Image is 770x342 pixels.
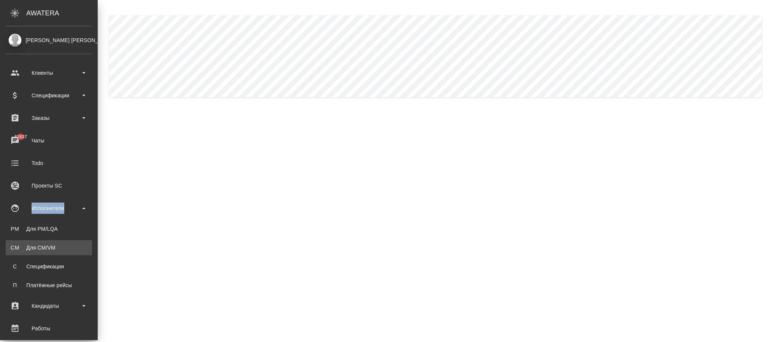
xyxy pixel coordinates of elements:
[6,221,92,236] a: PMДля PM/LQA
[6,240,92,255] a: CMДля CM/VM
[2,131,96,150] a: 41837Чаты
[6,278,92,293] a: ППлатёжные рейсы
[9,244,88,251] div: Для CM/VM
[6,157,92,169] div: Todo
[6,323,92,334] div: Работы
[6,112,92,124] div: Заказы
[6,135,92,146] div: Чаты
[6,259,92,274] a: ССпецификации
[10,133,32,141] span: 41837
[6,36,92,44] div: [PERSON_NAME] [PERSON_NAME]
[2,319,96,338] a: Работы
[9,263,88,270] div: Спецификации
[2,154,96,173] a: Todo
[6,203,92,214] div: Исполнители
[6,67,92,79] div: Клиенты
[9,281,88,289] div: Платёжные рейсы
[6,180,92,191] div: Проекты SC
[9,225,88,233] div: Для PM/LQA
[6,90,92,101] div: Спецификации
[2,176,96,195] a: Проекты SC
[26,6,98,21] div: AWATERA
[6,300,92,312] div: Кандидаты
